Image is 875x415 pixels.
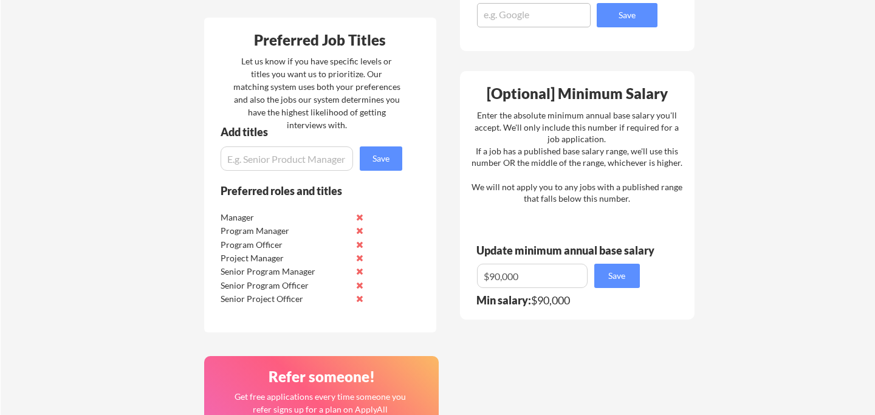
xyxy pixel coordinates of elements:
div: [Optional] Minimum Salary [464,86,690,101]
button: Save [360,146,402,171]
div: Manager [221,211,349,224]
input: E.g. Senior Product Manager [221,146,353,171]
div: Program Officer [221,239,349,251]
button: Save [597,3,657,27]
strong: Min salary: [476,293,531,307]
div: Program Manager [221,225,349,237]
button: Save [594,264,640,288]
div: Preferred roles and titles [221,185,386,196]
div: Enter the absolute minimum annual base salary you'll accept. We'll only include this number if re... [472,109,682,205]
div: Senior Project Officer [221,293,349,305]
div: Update minimum annual base salary [476,245,659,256]
div: Refer someone! [209,369,435,384]
div: Senior Program Manager [221,266,349,278]
div: Preferred Job Titles [207,33,433,47]
div: Let us know if you have specific levels or titles you want us to prioritize. Our matching system ... [233,55,400,131]
input: E.g. $100,000 [477,264,588,288]
div: $90,000 [476,295,648,306]
div: Senior Program Officer [221,280,349,292]
div: Add titles [221,126,392,137]
div: Project Manager [221,252,349,264]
